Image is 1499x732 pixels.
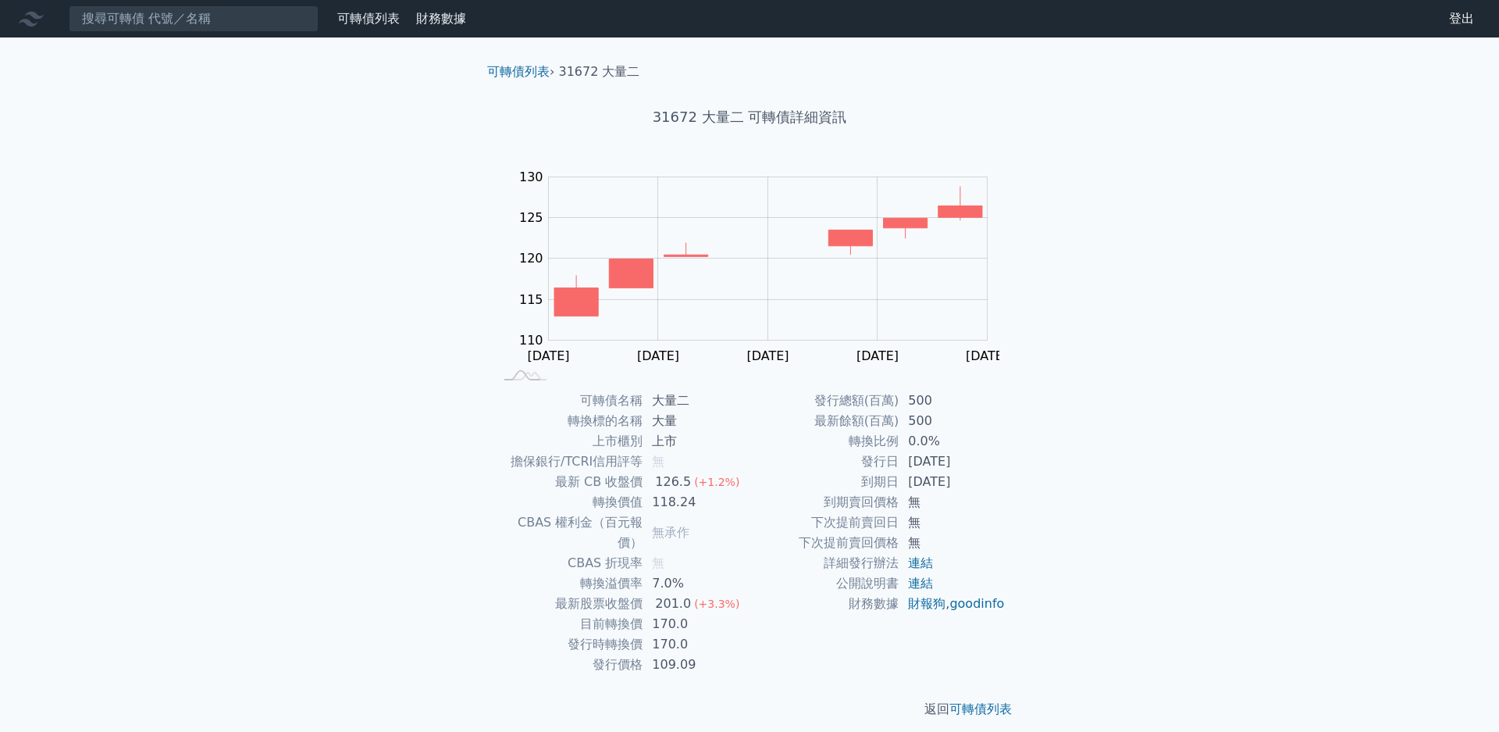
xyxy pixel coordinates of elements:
input: 搜尋可轉債 代號／名稱 [69,5,319,32]
tspan: 125 [519,210,543,225]
a: 財務數據 [416,11,466,26]
td: 發行總額(百萬) [749,391,899,411]
td: [DATE] [899,472,1006,492]
td: 公開說明書 [749,573,899,594]
td: 發行日 [749,452,899,472]
tspan: [DATE] [747,348,789,363]
tspan: 110 [519,333,543,348]
span: 無 [652,454,664,469]
td: 無 [899,533,1006,553]
span: 無承作 [652,525,689,540]
a: 可轉債列表 [487,64,550,79]
div: 201.0 [652,594,694,614]
a: 財報狗 [908,596,945,611]
span: (+1.2%) [694,476,739,488]
td: 轉換溢價率 [493,573,643,594]
td: CBAS 權利金（百元報價） [493,512,643,553]
td: 轉換比例 [749,431,899,452]
a: 連結 [908,576,933,591]
tspan: [DATE] [637,348,679,363]
a: 連結 [908,555,933,570]
td: 下次提前賣回日 [749,512,899,533]
td: 轉換價值 [493,492,643,512]
td: 上市 [643,431,749,452]
p: 返回 [475,700,1024,719]
span: (+3.3%) [694,598,739,610]
td: 詳細發行辦法 [749,553,899,573]
a: 可轉債列表 [337,11,400,26]
td: 大量 [643,411,749,431]
tspan: [DATE] [966,348,1008,363]
td: 下次提前賣回價格 [749,533,899,553]
tspan: 120 [519,251,543,266]
tspan: 115 [519,292,543,307]
td: 118.24 [643,492,749,512]
g: Series [554,186,982,316]
td: 目前轉換價 [493,614,643,634]
a: 可轉債列表 [949,702,1012,716]
td: 發行價格 [493,655,643,675]
tspan: 130 [519,170,543,184]
td: 轉換標的名稱 [493,411,643,431]
tspan: [DATE] [528,348,570,363]
li: 31672 大量二 [559,62,640,81]
a: goodinfo [949,596,1004,611]
td: 無 [899,512,1006,533]
td: [DATE] [899,452,1006,472]
td: 最新股票收盤價 [493,594,643,614]
a: 登出 [1437,6,1487,31]
td: 財務數據 [749,594,899,614]
td: 大量二 [643,391,749,411]
td: 最新 CB 收盤價 [493,472,643,492]
td: 109.09 [643,655,749,675]
div: 126.5 [652,472,694,492]
td: 可轉債名稱 [493,391,643,411]
td: 7.0% [643,573,749,594]
td: 到期賣回價格 [749,492,899,512]
td: 0.0% [899,431,1006,452]
h1: 31672 大量二 可轉債詳細資訊 [475,106,1024,128]
td: 最新餘額(百萬) [749,411,899,431]
td: 無 [899,492,1006,512]
li: › [487,62,554,81]
span: 無 [652,555,664,570]
td: 170.0 [643,614,749,634]
g: Chart [511,170,1011,364]
td: 到期日 [749,472,899,492]
td: 擔保銀行/TCRI信用評等 [493,452,643,472]
td: 發行時轉換價 [493,634,643,655]
td: 500 [899,411,1006,431]
td: 上市櫃別 [493,431,643,452]
td: 170.0 [643,634,749,655]
td: CBAS 折現率 [493,553,643,573]
td: 500 [899,391,1006,411]
td: , [899,594,1006,614]
tspan: [DATE] [856,348,899,363]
